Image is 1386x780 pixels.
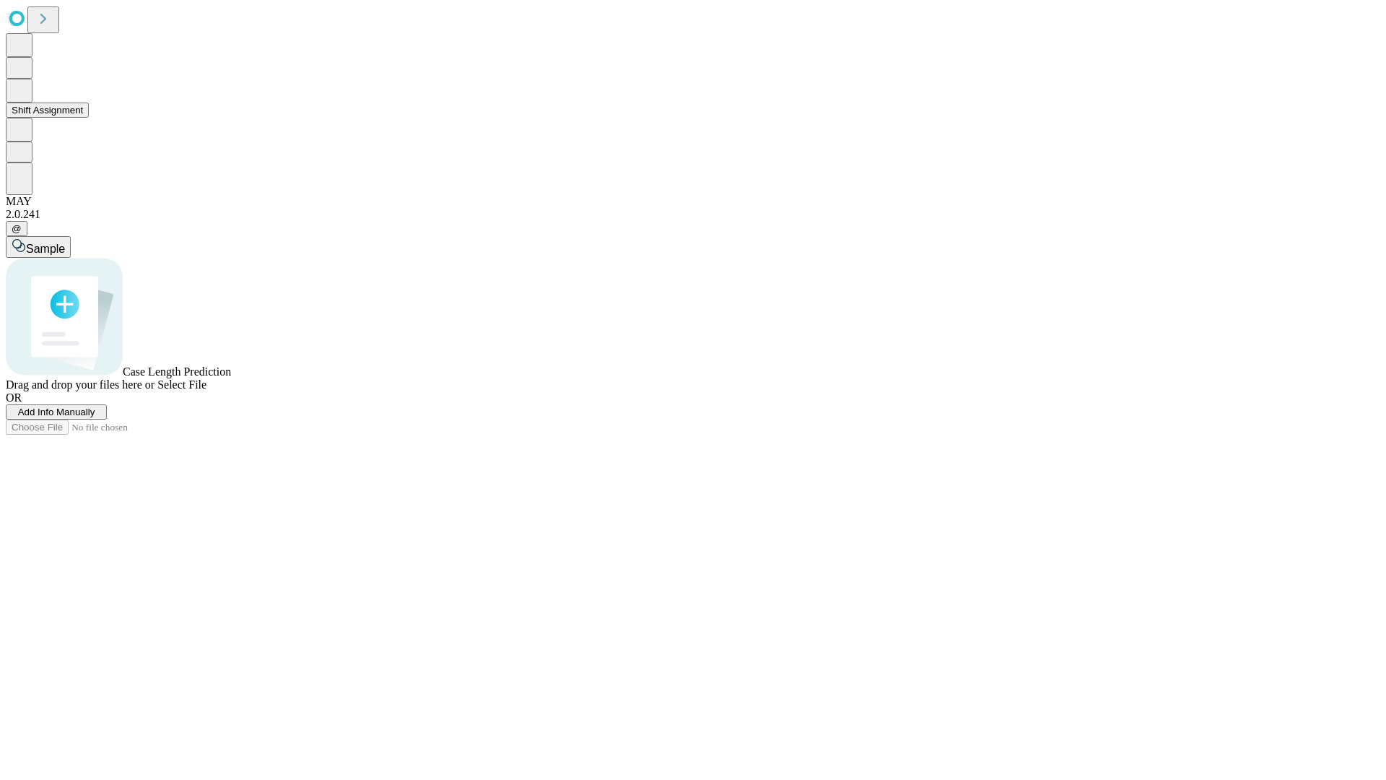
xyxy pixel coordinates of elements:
[18,407,95,417] span: Add Info Manually
[26,243,65,255] span: Sample
[6,236,71,258] button: Sample
[123,365,231,378] span: Case Length Prediction
[157,378,206,391] span: Select File
[6,378,154,391] span: Drag and drop your files here or
[12,223,22,234] span: @
[6,208,1380,221] div: 2.0.241
[6,221,27,236] button: @
[6,404,107,420] button: Add Info Manually
[6,195,1380,208] div: MAY
[6,103,89,118] button: Shift Assignment
[6,391,22,404] span: OR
